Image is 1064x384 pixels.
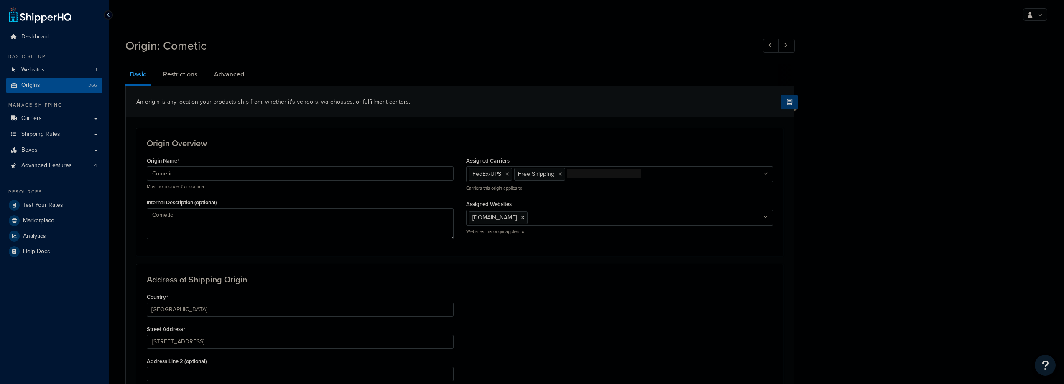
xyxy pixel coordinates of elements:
span: Free Shipping [518,170,554,178]
p: Must not include # or comma [147,183,454,190]
div: Manage Shipping [6,102,102,109]
a: Origins366 [6,78,102,93]
label: Address Line 2 (optional) [147,358,207,364]
a: Advanced [210,64,248,84]
a: Analytics [6,229,102,244]
div: Basic Setup [6,53,102,60]
span: Dashboard [21,33,50,41]
h3: Origin Overview [147,139,773,148]
span: 4 [94,162,97,169]
h1: Origin: Cometic [125,38,748,54]
a: Marketplace [6,213,102,228]
textarea: Cometic [147,208,454,239]
span: Boxes [21,147,38,154]
a: Websites1 [6,62,102,78]
span: Analytics [23,233,46,240]
label: Street Address [147,326,185,333]
label: Internal Description (optional) [147,199,217,206]
a: Boxes [6,142,102,158]
label: Country [147,294,168,300]
a: Previous Record [763,39,779,53]
span: FedEx/UPS [472,170,501,178]
span: Websites [21,66,45,74]
span: An origin is any location your products ship from, whether it’s vendors, warehouses, or fulfillme... [136,97,410,106]
a: Shipping Rules [6,127,102,142]
span: Help Docs [23,248,50,255]
span: Carriers [21,115,42,122]
li: Advanced Features [6,158,102,173]
h3: Address of Shipping Origin [147,275,773,284]
a: Help Docs [6,244,102,259]
a: Carriers [6,111,102,126]
a: Dashboard [6,29,102,45]
p: Carriers this origin applies to [466,185,773,191]
span: Shipping Rules [21,131,60,138]
span: 1 [95,66,97,74]
label: Assigned Carriers [466,158,510,164]
label: Assigned Websites [466,201,512,207]
a: Advanced Features4 [6,158,102,173]
a: Test Your Rates [6,198,102,213]
button: Open Resource Center [1035,355,1056,376]
button: Show Help Docs [781,95,798,109]
span: 366 [88,82,97,89]
span: Test Your Rates [23,202,63,209]
a: Basic [125,64,151,86]
li: Websites [6,62,102,78]
a: Restrictions [159,64,202,84]
p: Websites this origin applies to [466,229,773,235]
span: [DOMAIN_NAME] [472,213,517,222]
a: Next Record [778,39,795,53]
span: Marketplace [23,217,54,224]
li: Origins [6,78,102,93]
label: Origin Name [147,158,179,164]
div: Resources [6,188,102,196]
span: Origins [21,82,40,89]
span: Advanced Features [21,162,72,169]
